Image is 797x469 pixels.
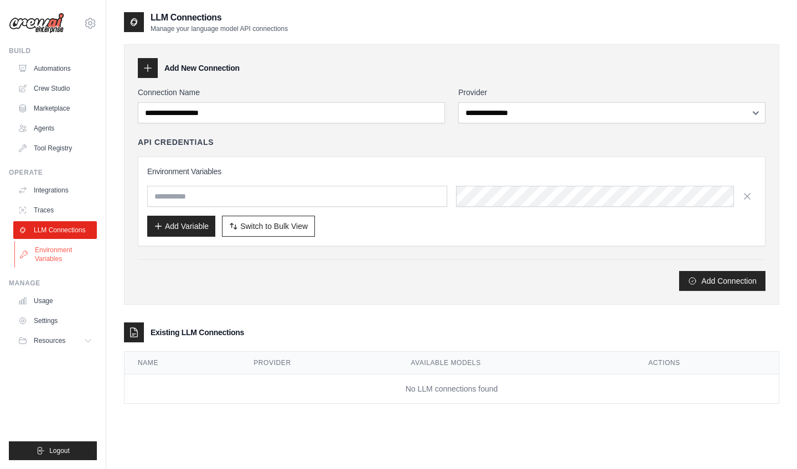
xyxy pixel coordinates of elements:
button: Logout [9,441,97,460]
label: Provider [458,87,765,98]
img: Logo [9,13,64,34]
a: Settings [13,312,97,330]
a: Usage [13,292,97,310]
div: Manage [9,279,97,288]
button: Switch to Bulk View [222,216,315,237]
button: Add Variable [147,216,215,237]
span: Logout [49,446,70,455]
a: Agents [13,119,97,137]
h2: LLM Connections [151,11,288,24]
a: Tool Registry [13,139,97,157]
span: Resources [34,336,65,345]
h4: API Credentials [138,137,214,148]
h3: Environment Variables [147,166,756,177]
th: Name [125,352,240,374]
th: Provider [240,352,397,374]
div: Operate [9,168,97,177]
span: Switch to Bulk View [240,221,308,232]
button: Add Connection [679,271,765,291]
th: Available Models [397,352,635,374]
a: Automations [13,60,97,77]
a: Integrations [13,181,97,199]
p: Manage your language model API connections [151,24,288,33]
label: Connection Name [138,87,445,98]
td: No LLM connections found [125,374,779,404]
h3: Existing LLM Connections [151,327,244,338]
h3: Add New Connection [164,62,240,74]
a: Crew Studio [13,80,97,97]
button: Resources [13,332,97,350]
a: Environment Variables [14,241,98,268]
a: Marketplace [13,100,97,117]
th: Actions [635,352,779,374]
div: Build [9,46,97,55]
a: LLM Connections [13,221,97,239]
a: Traces [13,201,97,219]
